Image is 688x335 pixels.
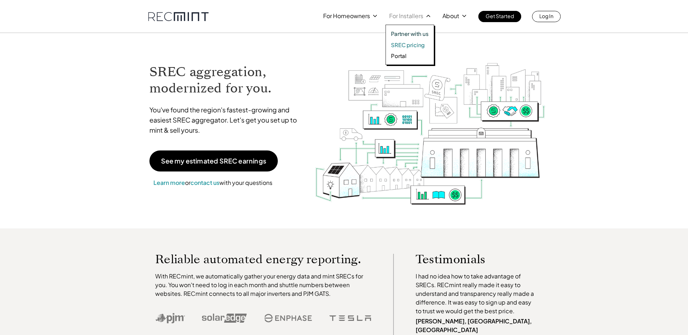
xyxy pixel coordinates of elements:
[486,11,514,21] p: Get Started
[539,11,553,21] p: Log In
[416,254,524,265] p: Testimonials
[442,11,459,21] p: About
[149,64,304,96] h1: SREC aggregation, modernized for you.
[416,317,537,334] p: [PERSON_NAME], [GEOGRAPHIC_DATA], [GEOGRAPHIC_DATA]
[391,52,407,59] p: Portal
[391,30,429,37] a: Partner with us
[155,272,371,298] p: With RECmint, we automatically gather your energy data and mint SRECs for you. You won't need to ...
[323,11,370,21] p: For Homeowners
[161,158,266,164] p: See my estimated SREC earnings
[391,52,429,59] a: Portal
[416,272,537,315] p: I had no idea how to take advantage of SRECs. RECmint really made it easy to understand and trans...
[389,11,423,21] p: For Installers
[532,11,561,22] a: Log In
[391,41,429,49] a: SREC pricing
[190,179,219,186] a: contact us
[149,105,304,135] p: You've found the region's fastest-growing and easiest SREC aggregator. Let's get you set up to mi...
[478,11,521,22] a: Get Started
[391,41,425,49] p: SREC pricing
[149,150,278,171] a: See my estimated SREC earnings
[314,44,546,207] img: RECmint value cycle
[153,179,185,186] a: Learn more
[155,254,371,265] p: Reliable automated energy reporting.
[149,178,276,187] p: or with your questions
